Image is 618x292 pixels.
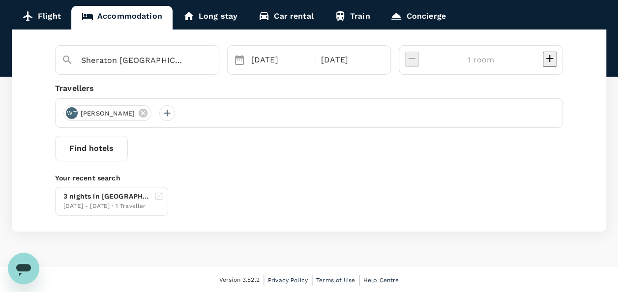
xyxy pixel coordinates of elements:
span: Version 3.52.2 [219,275,260,285]
div: [DATE] [247,50,313,70]
button: Open [212,59,214,61]
button: decrease [543,52,557,67]
div: 3 nights in [GEOGRAPHIC_DATA] [63,191,150,202]
a: Help Centre [363,275,399,286]
p: Your recent search [55,173,563,183]
div: WT [66,107,78,119]
span: [PERSON_NAME] [75,109,141,118]
a: Accommodation [71,6,173,29]
div: Travellers [55,83,563,94]
a: Terms of Use [316,275,355,286]
span: Help Centre [363,277,399,284]
span: Privacy Policy [268,277,308,284]
div: [DATE] - [DATE] · 1 Traveller [63,202,150,211]
a: Train [324,6,381,29]
div: WT[PERSON_NAME] [63,105,151,121]
button: decrease [405,52,419,67]
a: Flight [12,6,71,29]
input: Add rooms [427,52,535,68]
a: Privacy Policy [268,275,308,286]
span: Terms of Use [316,277,355,284]
iframe: Button to launch messaging window [8,253,39,284]
a: Car rental [248,6,324,29]
div: [DATE] [317,50,383,70]
a: Concierge [380,6,456,29]
button: Find hotels [55,136,128,161]
input: Search cities, hotels, work locations [81,53,185,68]
a: Long stay [173,6,248,29]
